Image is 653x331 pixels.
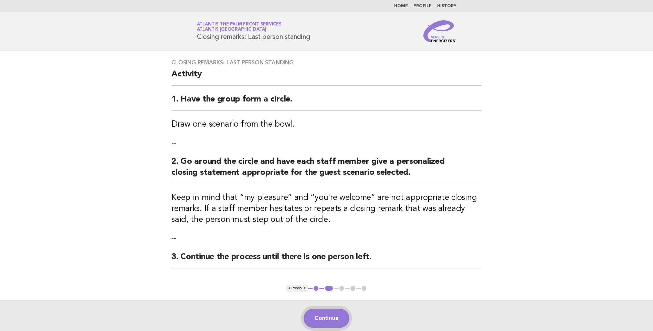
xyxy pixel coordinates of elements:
a: Atlantis The Palm Front ServicesAtlantis [GEOGRAPHIC_DATA] [197,22,282,32]
a: Profile [413,4,432,8]
img: Service Energizers [423,20,456,42]
a: History [437,4,456,8]
a: Home [394,4,408,8]
p: -- [171,234,482,243]
h2: 3. Continue the process until there is one person left. [171,252,482,268]
p: -- [171,138,482,148]
button: Continue [304,309,349,328]
button: 1 [313,285,319,292]
button: 2 [324,285,334,292]
h1: Closing remarks: Last person standing [197,22,310,40]
h3: Draw one scenario from the bowl. [171,119,482,130]
h2: 2. Go around the circle and have each staff member give a personalized closing statement appropri... [171,156,482,184]
h3: Keep in mind that “my pleasure” and “you're welcome” are not appropriate closing remarks. If a st... [171,192,482,225]
h3: Closing remarks: Last person standing [171,59,482,66]
h2: 1. Have the group form a circle. [171,94,482,111]
span: Atlantis [GEOGRAPHIC_DATA] [197,28,266,32]
button: < Previous [286,285,308,292]
h2: Activity [171,69,482,86]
